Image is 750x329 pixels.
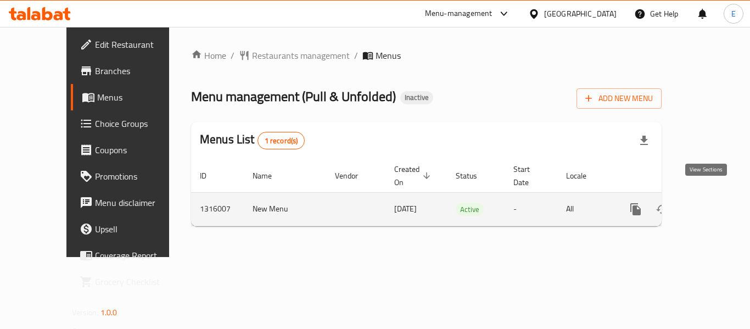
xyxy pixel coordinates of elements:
[557,192,614,226] td: All
[335,169,372,182] span: Vendor
[231,49,234,62] li: /
[253,169,286,182] span: Name
[585,92,653,105] span: Add New Menu
[577,88,662,109] button: Add New Menu
[623,196,649,222] button: more
[200,131,305,149] h2: Menus List
[71,269,192,295] a: Grocery Checklist
[239,49,350,62] a: Restaurants management
[71,216,192,242] a: Upsell
[425,7,492,20] div: Menu-management
[258,136,305,146] span: 1 record(s)
[191,49,662,62] nav: breadcrumb
[95,64,183,77] span: Branches
[566,169,601,182] span: Locale
[71,110,192,137] a: Choice Groups
[456,203,484,216] span: Active
[400,91,433,104] div: Inactive
[71,242,192,269] a: Coverage Report
[71,189,192,216] a: Menu disclaimer
[614,159,737,193] th: Actions
[376,49,401,62] span: Menus
[95,143,183,157] span: Coupons
[95,275,183,288] span: Grocery Checklist
[394,202,417,216] span: [DATE]
[97,91,183,104] span: Menus
[71,58,192,84] a: Branches
[71,31,192,58] a: Edit Restaurant
[631,127,657,154] div: Export file
[544,8,617,20] div: [GEOGRAPHIC_DATA]
[95,222,183,236] span: Upsell
[244,192,326,226] td: New Menu
[71,163,192,189] a: Promotions
[95,170,183,183] span: Promotions
[95,249,183,262] span: Coverage Report
[354,49,358,62] li: /
[191,49,226,62] a: Home
[95,196,183,209] span: Menu disclaimer
[100,305,117,320] span: 1.0.0
[72,305,99,320] span: Version:
[200,169,221,182] span: ID
[95,117,183,130] span: Choice Groups
[191,84,396,109] span: Menu management ( Pull & Unfolded )
[71,137,192,163] a: Coupons
[400,93,433,102] span: Inactive
[71,84,192,110] a: Menus
[95,38,183,51] span: Edit Restaurant
[191,159,737,226] table: enhanced table
[252,49,350,62] span: Restaurants management
[394,163,434,189] span: Created On
[513,163,544,189] span: Start Date
[731,8,736,20] span: E
[258,132,305,149] div: Total records count
[456,169,491,182] span: Status
[191,192,244,226] td: 1316007
[505,192,557,226] td: -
